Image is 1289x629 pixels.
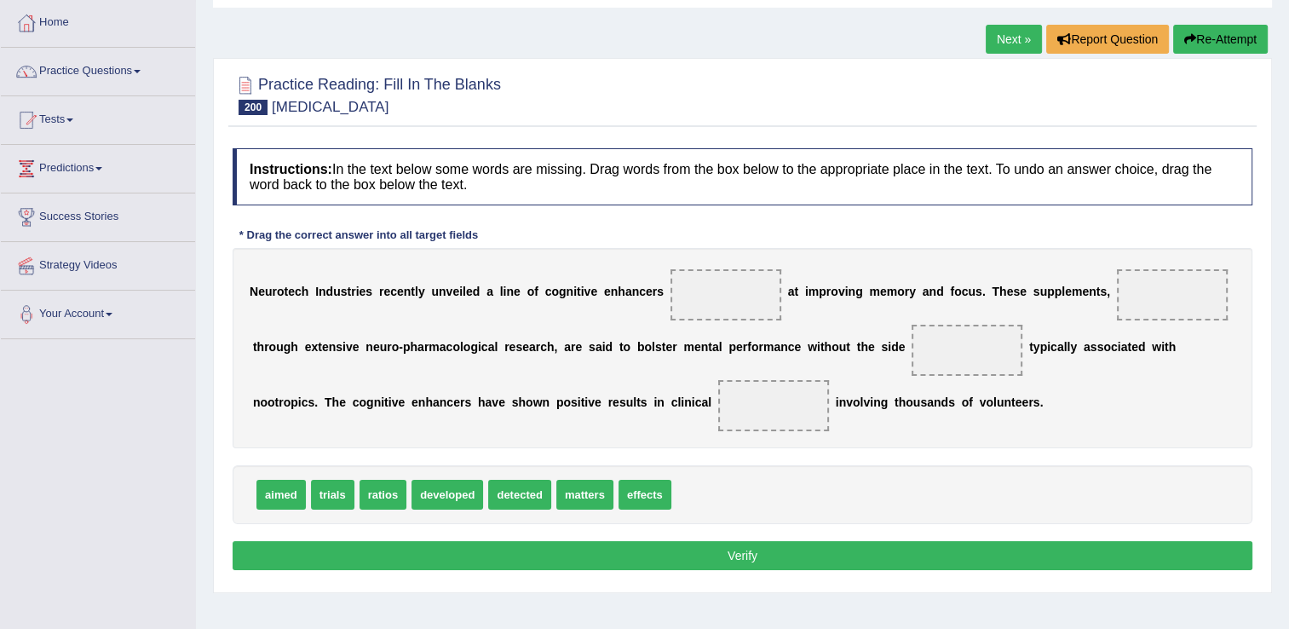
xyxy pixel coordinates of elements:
[415,285,418,298] b: l
[397,285,404,298] b: e
[653,285,657,298] b: r
[1100,285,1107,298] b: s
[353,340,360,354] b: e
[424,340,429,354] b: r
[584,395,588,409] b: i
[485,395,492,409] b: a
[380,340,388,354] b: u
[1070,340,1077,354] b: y
[747,340,751,354] b: f
[460,340,463,354] b: l
[463,340,471,354] b: o
[831,285,838,298] b: o
[512,395,519,409] b: s
[794,285,798,298] b: t
[288,285,295,298] b: e
[589,340,596,354] b: s
[909,285,916,298] b: y
[257,340,265,354] b: h
[820,340,825,354] b: t
[258,285,265,298] b: e
[542,395,550,409] b: n
[325,395,332,409] b: T
[332,395,340,409] b: h
[1,242,195,285] a: Strategy Videos
[425,395,433,409] b: h
[1029,340,1033,354] b: t
[1062,285,1065,298] b: l
[708,340,712,354] b: t
[540,340,547,354] b: c
[387,340,391,354] b: r
[905,285,909,298] b: r
[633,395,636,409] b: l
[1020,285,1027,298] b: e
[410,340,417,354] b: h
[291,395,298,409] b: p
[581,395,585,409] b: t
[440,395,447,409] b: n
[1040,285,1048,298] b: u
[534,285,538,298] b: f
[504,340,509,354] b: r
[515,340,522,354] b: s
[637,340,645,354] b: b
[365,285,372,298] b: s
[439,285,446,298] b: n
[625,285,632,298] b: a
[260,395,268,409] b: o
[322,340,329,354] b: e
[671,395,678,409] b: c
[272,99,388,115] small: [MEDICAL_DATA]
[388,395,392,409] b: i
[1152,340,1161,354] b: w
[305,340,312,354] b: e
[381,395,384,409] b: i
[379,285,383,298] b: r
[564,340,571,354] b: a
[403,340,411,354] b: p
[1131,340,1138,354] b: e
[1169,340,1177,354] b: h
[662,340,666,354] b: t
[743,340,747,354] b: r
[950,285,954,298] b: f
[1040,340,1048,354] b: p
[342,340,346,354] b: i
[486,285,493,298] b: a
[845,285,849,298] b: i
[584,285,591,298] b: v
[269,340,277,354] b: o
[590,285,597,298] b: e
[384,395,388,409] b: t
[736,340,743,354] b: e
[805,285,809,298] b: i
[809,285,819,298] b: m
[728,340,736,354] b: p
[453,395,460,409] b: e
[780,340,788,354] b: n
[1055,285,1062,298] b: p
[602,340,606,354] b: i
[446,395,453,409] b: c
[429,340,439,354] b: m
[718,380,829,431] span: Drop target
[460,395,464,409] b: r
[351,285,355,298] b: r
[418,395,426,409] b: n
[250,285,258,298] b: N
[1084,340,1090,354] b: a
[404,285,411,298] b: n
[253,340,257,354] b: t
[268,395,275,409] b: o
[619,340,624,354] b: t
[411,285,415,298] b: t
[492,395,498,409] b: v
[838,285,845,298] b: v
[504,285,507,298] b: i
[619,395,626,409] b: s
[390,285,397,298] b: c
[982,285,986,298] b: .
[1097,340,1104,354] b: s
[897,285,905,298] b: o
